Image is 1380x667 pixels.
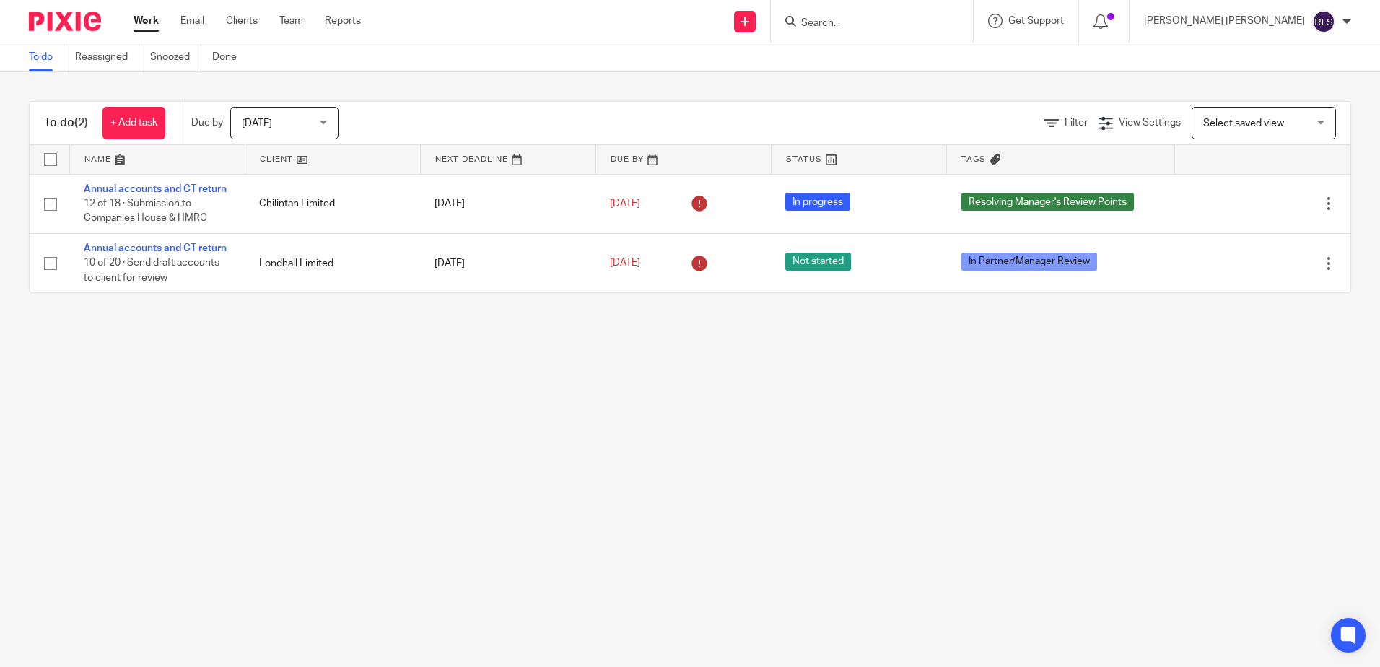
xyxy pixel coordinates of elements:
span: In Partner/Manager Review [961,253,1097,271]
span: Get Support [1008,16,1064,26]
img: svg%3E [1312,10,1335,33]
span: 12 of 18 · Submission to Companies House & HMRC [84,199,207,224]
span: [DATE] [242,118,272,128]
td: Chilintan Limited [245,174,420,233]
a: Annual accounts and CT return [84,184,227,194]
h1: To do [44,115,88,131]
span: Tags [961,155,986,163]
a: Reassigned [75,43,139,71]
span: Not started [785,253,851,271]
a: Reports [325,14,361,28]
img: Pixie [29,12,101,31]
a: Email [180,14,204,28]
input: Search [800,17,930,30]
td: [DATE] [420,233,595,292]
span: Filter [1065,118,1088,128]
span: Resolving Manager's Review Points [961,193,1134,211]
a: Clients [226,14,258,28]
a: To do [29,43,64,71]
td: Londhall Limited [245,233,420,292]
p: [PERSON_NAME] [PERSON_NAME] [1144,14,1305,28]
a: Snoozed [150,43,201,71]
span: [DATE] [610,199,640,209]
a: + Add task [102,107,165,139]
a: Done [212,43,248,71]
span: Select saved view [1203,118,1284,128]
span: In progress [785,193,850,211]
span: [DATE] [610,258,640,269]
a: Work [134,14,159,28]
td: [DATE] [420,174,595,233]
a: Annual accounts and CT return [84,243,227,253]
span: 10 of 20 · Send draft accounts to client for review [84,258,219,284]
span: (2) [74,117,88,128]
span: View Settings [1119,118,1181,128]
a: Team [279,14,303,28]
p: Due by [191,115,223,130]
